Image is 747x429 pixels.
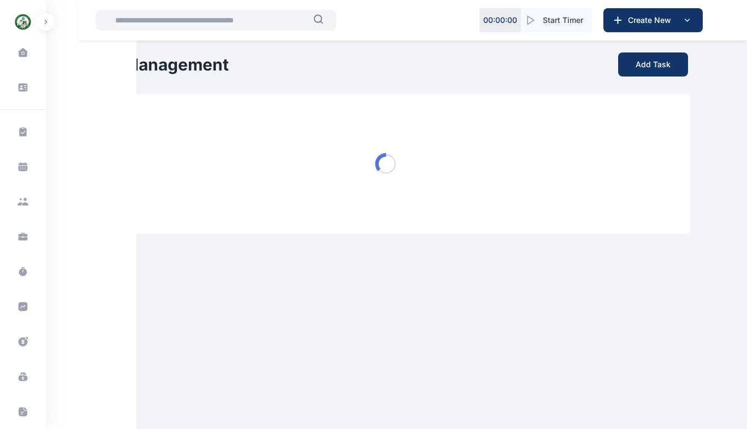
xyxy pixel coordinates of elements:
[618,52,688,77] button: Add Task
[603,8,703,32] button: Create New
[82,55,229,74] h1: Task Management
[521,8,592,32] button: Start Timer
[624,15,680,26] span: Create New
[543,15,583,26] span: Start Timer
[483,15,517,26] p: 00 : 00 : 00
